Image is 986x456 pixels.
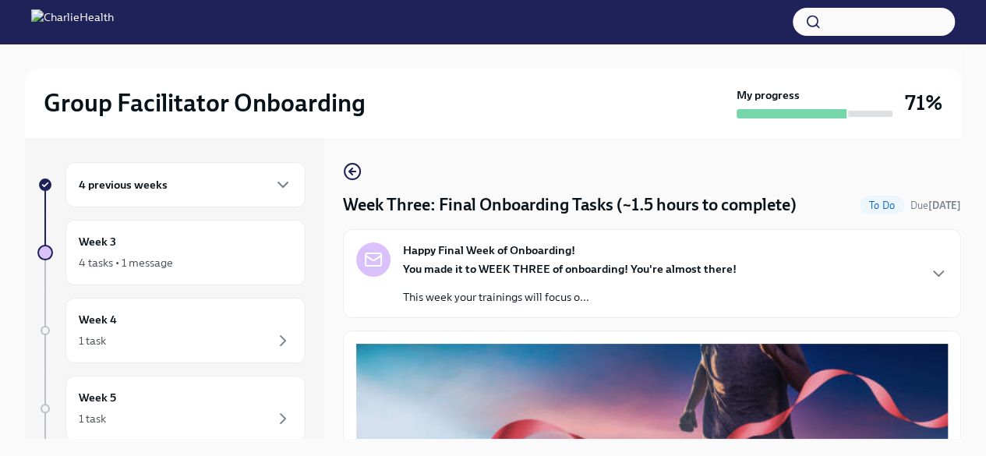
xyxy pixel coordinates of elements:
[44,87,366,118] h2: Group Facilitator Onboarding
[65,162,306,207] div: 4 previous weeks
[37,376,306,441] a: Week 51 task
[343,193,797,217] h4: Week Three: Final Onboarding Tasks (~1.5 hours to complete)
[31,9,114,34] img: CharlieHealth
[79,255,173,270] div: 4 tasks • 1 message
[403,289,737,305] p: This week your trainings will focus o...
[403,262,737,276] strong: You made it to WEEK THREE of onboarding! You're almost there!
[403,242,575,258] strong: Happy Final Week of Onboarding!
[79,389,116,406] h6: Week 5
[79,233,116,250] h6: Week 3
[910,200,961,211] span: Due
[79,311,117,328] h6: Week 4
[37,220,306,285] a: Week 34 tasks • 1 message
[37,298,306,363] a: Week 41 task
[79,176,168,193] h6: 4 previous weeks
[737,87,800,103] strong: My progress
[79,411,106,426] div: 1 task
[79,333,106,348] div: 1 task
[928,200,961,211] strong: [DATE]
[860,200,904,211] span: To Do
[905,89,942,117] h3: 71%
